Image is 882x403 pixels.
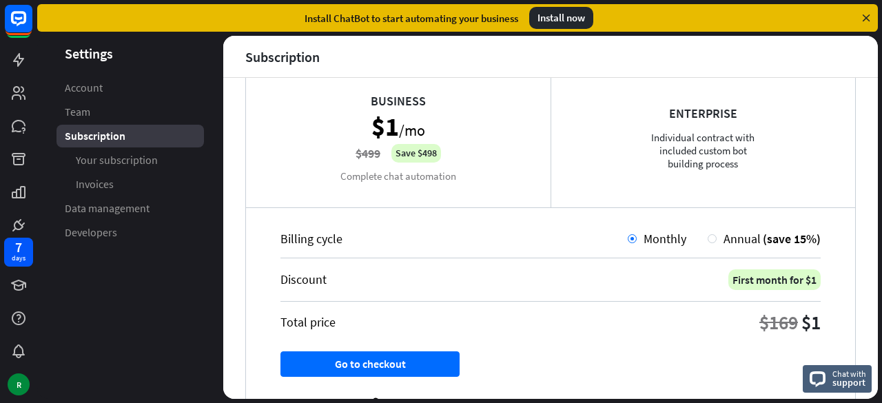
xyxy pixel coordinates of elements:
div: First month for $1 [728,269,821,290]
a: Developers [57,221,204,244]
header: Settings [37,44,223,63]
a: Team [57,101,204,123]
span: (save 15%) [763,231,821,247]
span: Developers [65,225,117,240]
a: Your subscription [57,149,204,172]
span: Account [65,81,103,95]
div: $169 [759,310,798,335]
div: days [12,254,25,263]
div: $1 [801,310,821,335]
span: support [832,376,866,389]
span: Annual [724,231,761,247]
div: Install now [529,7,593,29]
div: Subscription [245,49,320,65]
a: 7 days [4,238,33,267]
span: Invoices [76,177,114,192]
span: Chat with [832,367,866,380]
span: Subscription [65,129,125,143]
span: Data management [65,201,150,216]
a: Account [57,76,204,99]
span: Team [65,105,90,119]
div: Discount [280,271,327,287]
button: Go to checkout [280,351,460,377]
div: R [8,373,30,395]
a: Data management [57,197,204,220]
div: 7 [15,241,22,254]
button: Open LiveChat chat widget [11,6,52,47]
a: Invoices [57,173,204,196]
span: Your subscription [76,153,158,167]
div: Total price [280,314,336,330]
div: Install ChatBot to start automating your business [305,12,518,25]
div: Billing cycle [280,231,628,247]
span: Monthly [644,231,686,247]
